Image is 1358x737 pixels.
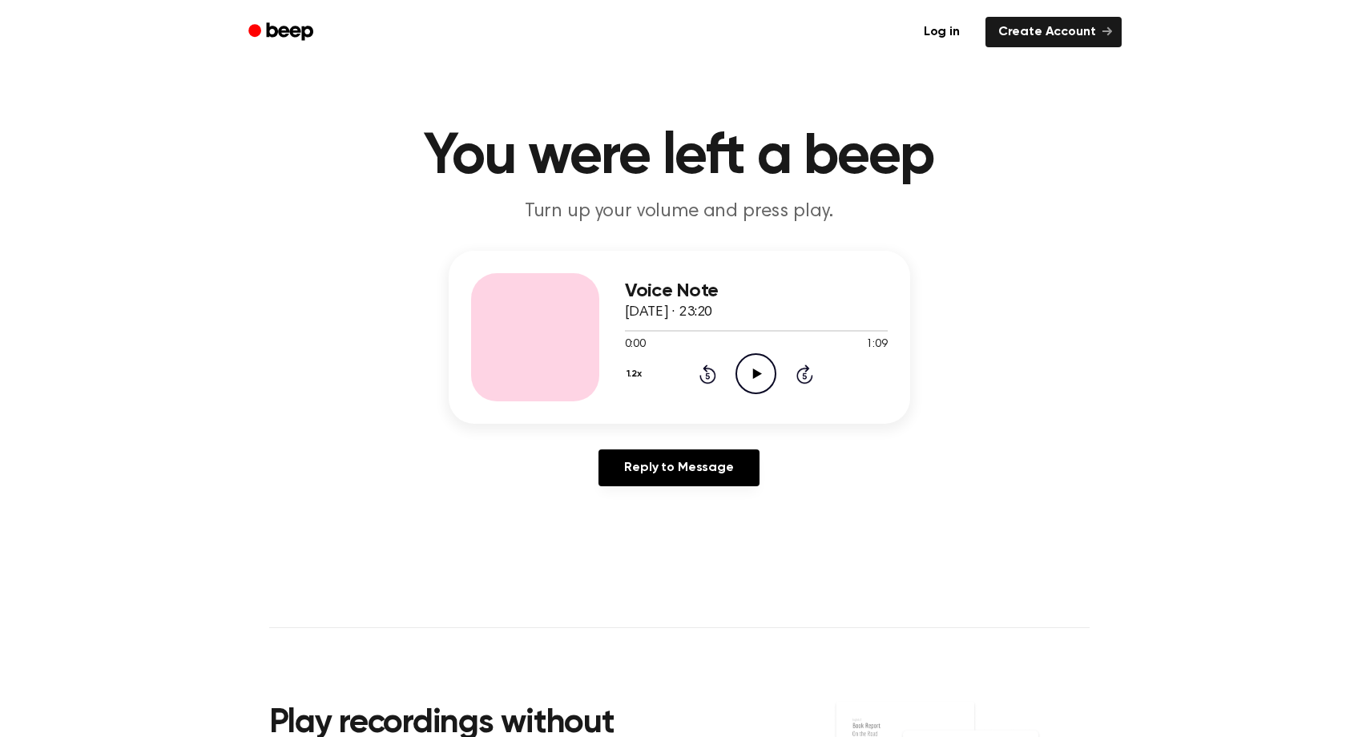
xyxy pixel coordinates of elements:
a: Create Account [985,17,1122,47]
span: [DATE] · 23:20 [625,305,713,320]
a: Beep [237,17,328,48]
h3: Voice Note [625,280,888,302]
p: Turn up your volume and press play. [372,199,987,225]
h1: You were left a beep [269,128,1090,186]
span: 1:09 [866,336,887,353]
button: 1.2x [625,360,648,388]
a: Reply to Message [598,449,759,486]
a: Log in [908,14,976,50]
span: 0:00 [625,336,646,353]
